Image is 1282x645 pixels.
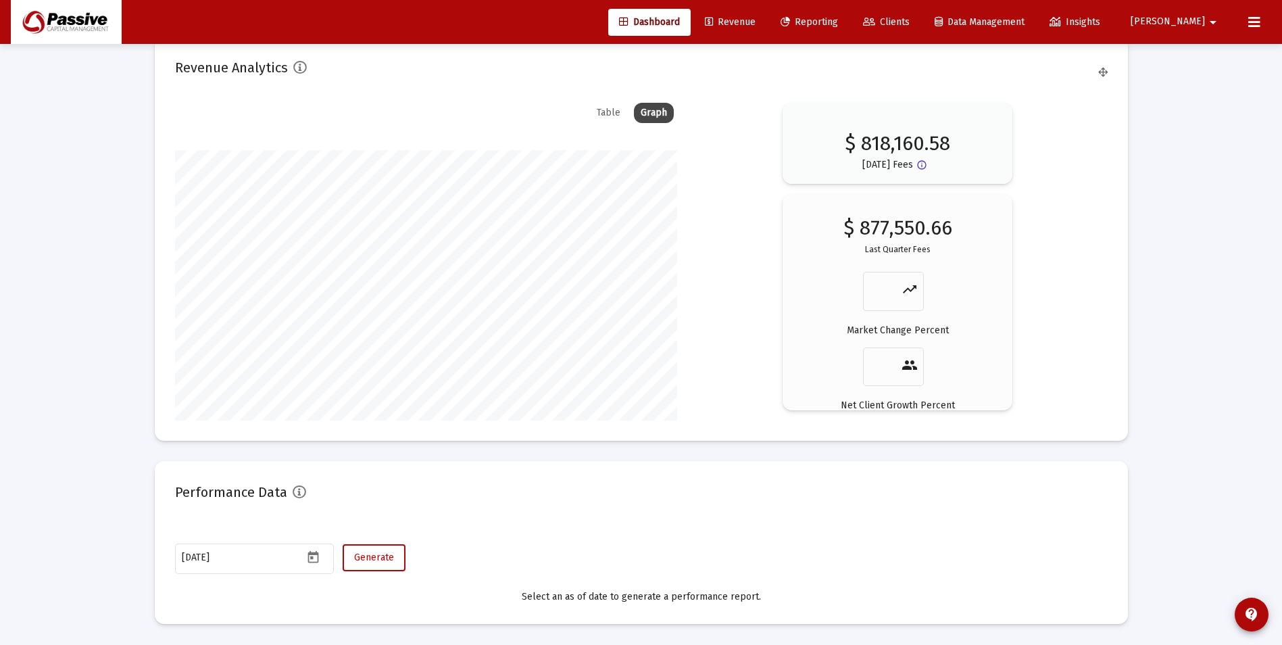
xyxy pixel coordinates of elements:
[694,9,766,36] a: Revenue
[21,9,112,36] img: Dashboard
[1243,606,1260,623] mat-icon: contact_support
[1131,16,1205,28] span: [PERSON_NAME]
[902,281,918,297] mat-icon: trending_up
[303,547,323,567] button: Open calendar
[770,9,849,36] a: Reporting
[175,57,288,78] h2: Revenue Analytics
[1050,16,1100,28] span: Insights
[847,324,949,337] p: Market Change Percent
[902,357,918,373] mat-icon: people
[845,123,950,150] p: $ 818,160.58
[1205,9,1221,36] mat-icon: arrow_drop_down
[175,481,287,503] h2: Performance Data
[354,552,394,563] span: Generate
[1114,8,1237,35] button: [PERSON_NAME]
[862,158,913,172] p: [DATE] Fees
[343,544,405,571] button: Generate
[590,103,627,123] div: Table
[865,243,931,256] p: Last Quarter Fees
[781,16,838,28] span: Reporting
[1039,9,1111,36] a: Insights
[841,399,955,412] p: Net Client Growth Percent
[175,590,1108,604] div: Select an as of date to generate a performance report.
[916,160,933,176] mat-icon: Button that displays a tooltip when focused or hovered over
[863,16,910,28] span: Clients
[634,103,674,123] div: Graph
[924,9,1035,36] a: Data Management
[182,552,303,563] input: Select a Date
[608,9,691,36] a: Dashboard
[852,9,920,36] a: Clients
[705,16,756,28] span: Revenue
[843,221,952,235] p: $ 877,550.66
[935,16,1025,28] span: Data Management
[619,16,680,28] span: Dashboard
